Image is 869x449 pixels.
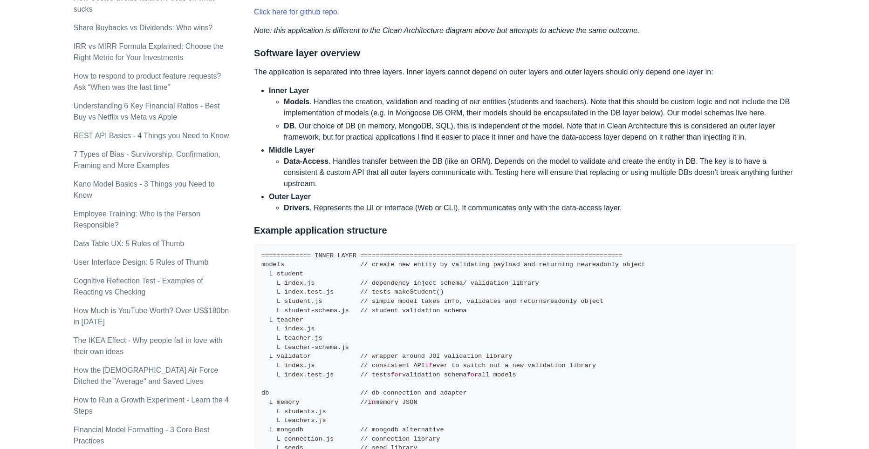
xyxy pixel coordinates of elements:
a: User Interface Design: 5 Rules of Thumb [74,258,209,266]
a: Data Table UX: 5 Rules of Thumb [74,240,185,248]
span: in [368,399,376,406]
em: Note: this application is different to the Clean Architecture diagram above but attempts to achie... [254,27,639,34]
strong: Drivers [284,204,309,212]
li: . Handles transfer between the DB (like an ORM). Depends on the model to validate and create the ... [284,156,795,189]
a: How Much is YouTube Worth? Over US$180bn in [DATE] [74,307,229,326]
a: Click here for github repo. [254,8,339,16]
a: Cognitive Reflection Test - Examples of Reacting vs Checking [74,277,203,296]
a: REST API Basics - 4 Things you Need to Know [74,132,229,140]
a: How the [DEMOGRAPHIC_DATA] Air Force Ditched the "Average" and Saved Lives [74,366,219,385]
a: Share Buybacks vs Dividends: Who wins? [74,24,213,32]
a: Employee Training: Who is the Person Responsible? [74,210,200,229]
a: How to Run a Growth Experiment - Learn the 4 Steps [74,396,229,415]
span: read [547,298,562,305]
strong: DB [284,122,294,130]
span: if [425,362,432,369]
strong: Models [284,98,309,106]
li: . Represents the UI or interface (Web or CLI). It communicates only with the data-access layer. [284,202,795,214]
span: read [588,261,604,268]
strong: Inner Layer [269,87,309,94]
a: Understanding 6 Key Financial Ratios - Best Buy vs Netflix vs Meta vs Apple [74,102,220,121]
a: The IKEA Effect - Why people fall in love with their own ideas [74,336,223,355]
li: . Our choice of DB (in memory, MongoDB, SQL), this is independent of the model. Note that in Clea... [284,121,795,143]
span: for [467,371,478,378]
a: Financial Model Formatting - 3 Core Best Practices [74,426,210,445]
a: Kano Model Basics - 3 Things you Need to Know [74,180,215,199]
h3: Example application structure [254,225,795,236]
span: for [390,371,402,378]
a: 7 Types of Bias - Survivorship, Confirmation, Framing and More Examples [74,150,220,169]
strong: Middle Layer [269,146,315,154]
li: . Handles the creation, validation and reading of our entities (students and teachers). Note that... [284,96,795,119]
strong: Outer Layer [269,193,311,201]
a: How to respond to product feature requests? Ask “When was the last time” [74,72,221,91]
p: The application is separated into three layers. Inner layers cannot depend on outer layers and ou... [254,67,795,78]
a: IRR vs MIRR Formula Explained: Choose the Right Metric for Your Investments [74,42,224,61]
strong: Data-Access [284,157,328,165]
h3: Software layer overview [254,47,795,59]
